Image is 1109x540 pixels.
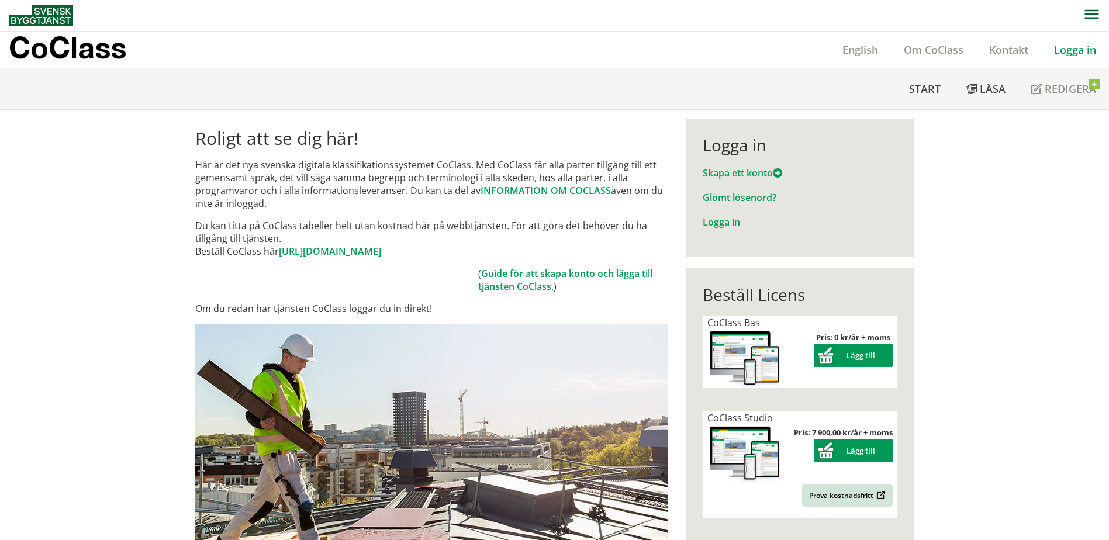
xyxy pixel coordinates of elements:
[980,82,1006,96] span: Läsa
[703,216,740,229] a: Logga in
[707,424,782,483] img: coclass-license.jpg
[891,43,976,57] a: Om CoClass
[814,344,893,367] button: Lägg till
[1041,43,1109,57] a: Logga in
[703,135,897,155] div: Logga in
[703,191,776,204] a: Glömt lösenord?
[279,245,381,258] a: [URL][DOMAIN_NAME]
[9,32,151,68] a: CoClass
[707,411,773,424] span: CoClass Studio
[830,43,891,57] a: English
[9,5,73,26] img: Svensk Byggtjänst
[875,491,886,500] img: Outbound.png
[896,68,953,109] a: Start
[481,184,611,197] a: INFORMATION OM COCLASS
[703,285,897,304] div: Beställ Licens
[976,43,1041,57] a: Kontakt
[802,484,893,507] a: Prova kostnadsfritt
[9,41,126,54] p: CoClass
[814,350,893,361] a: Lägg till
[195,302,668,315] p: Om du redan har tjänsten CoClass loggar du in direkt!
[195,158,668,210] p: Här är det nya svenska digitala klassifikationssystemet CoClass. Med CoClass får alla parter till...
[953,68,1018,109] a: Läsa
[707,316,760,329] span: CoClass Bas
[909,82,941,96] span: Start
[814,439,893,462] button: Lägg till
[478,267,652,293] a: Guide för att skapa konto och lägga till tjänsten CoClass
[814,445,893,456] a: Lägg till
[195,219,668,258] p: Du kan titta på CoClass tabeller helt utan kostnad här på webbtjänsten. För att göra det behöver ...
[478,267,668,293] td: ( .)
[816,332,890,342] strong: Pris: 0 kr/år + moms
[794,427,893,438] strong: Pris: 7 900,00 kr/år + moms
[195,128,668,149] h1: Roligt att se dig här!
[703,167,782,179] a: Skapa ett konto
[707,329,782,388] img: coclass-license.jpg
